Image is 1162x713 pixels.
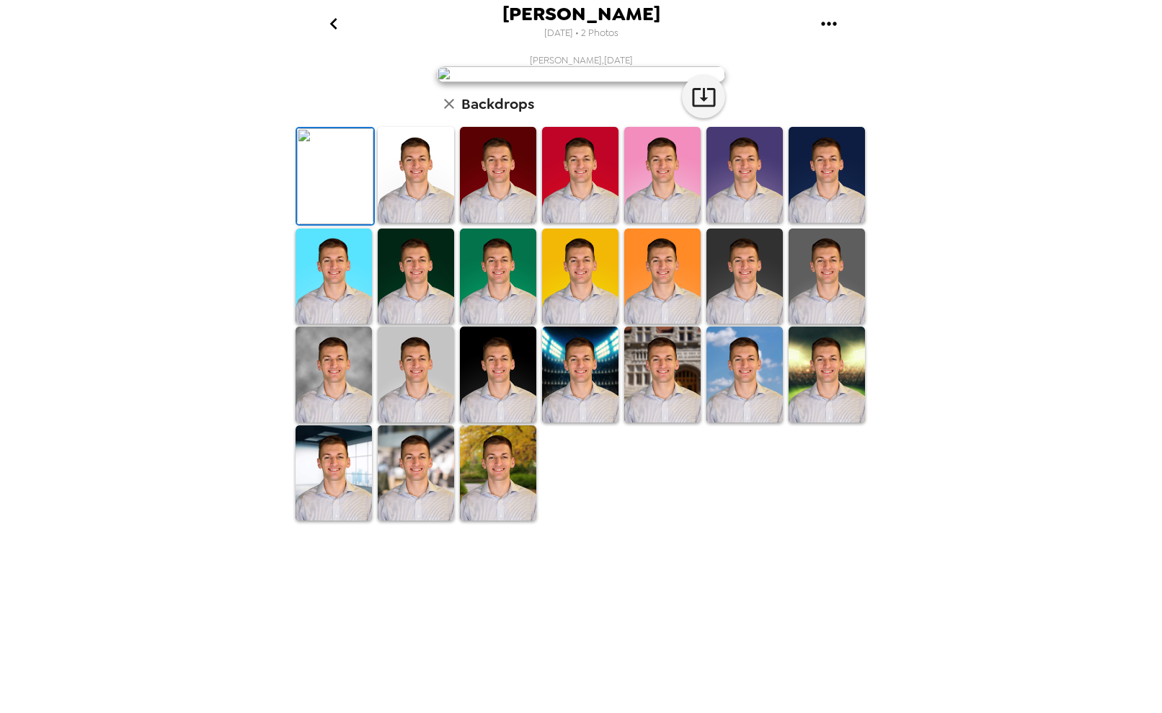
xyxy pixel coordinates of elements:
[544,24,618,43] span: [DATE] • 2 Photos
[297,128,373,224] img: Original
[530,54,633,66] span: [PERSON_NAME] , [DATE]
[437,66,725,82] img: user
[502,4,660,24] span: [PERSON_NAME]
[461,92,534,115] h6: Backdrops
